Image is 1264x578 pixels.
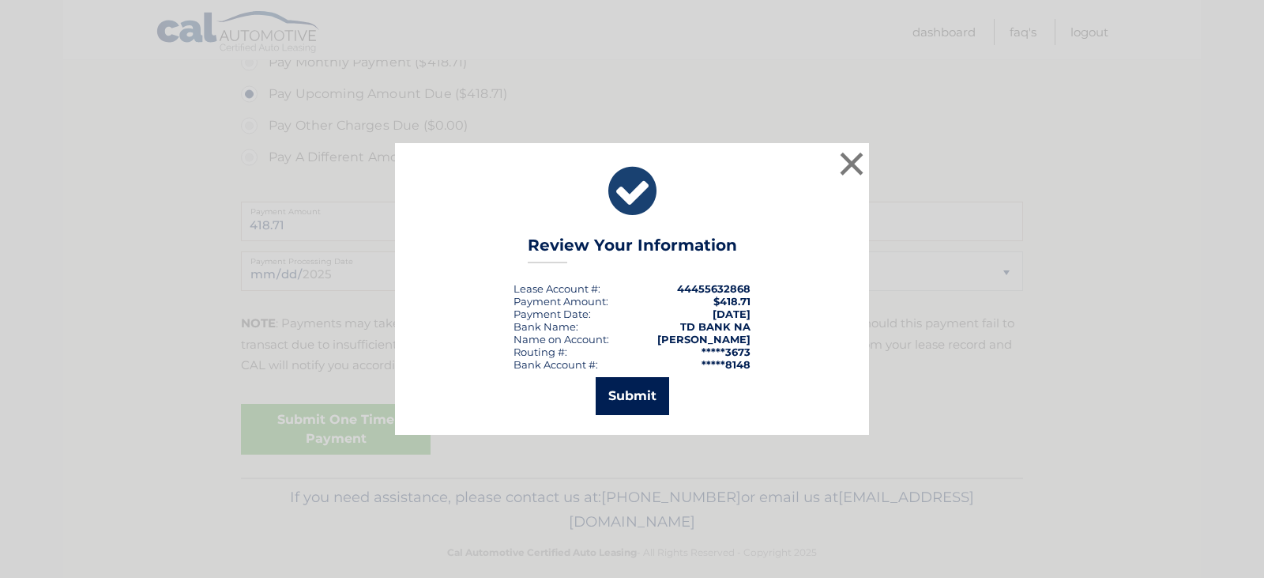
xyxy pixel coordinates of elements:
h3: Review Your Information [528,236,737,263]
div: Name on Account: [513,333,609,346]
span: $418.71 [713,295,750,308]
span: [DATE] [713,308,750,320]
span: Payment Date [513,308,589,320]
strong: 44455632868 [677,282,750,295]
div: Bank Name: [513,320,578,333]
strong: TD BANK NA [680,320,750,333]
div: : [513,308,591,320]
div: Bank Account #: [513,358,598,371]
div: Routing #: [513,346,567,358]
div: Lease Account #: [513,282,600,295]
button: × [836,148,867,179]
button: Submit [596,377,669,415]
strong: [PERSON_NAME] [657,333,750,346]
div: Payment Amount: [513,295,608,308]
